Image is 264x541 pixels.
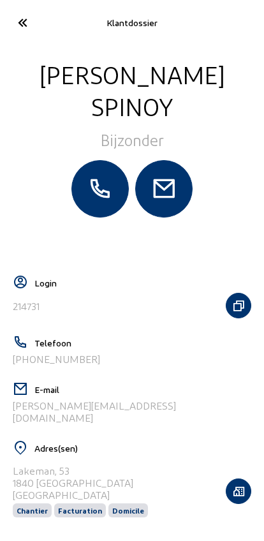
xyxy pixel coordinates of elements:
[13,477,150,489] div: 1840 [GEOGRAPHIC_DATA]
[13,300,40,312] div: 214731
[112,506,144,515] span: Domicile
[34,443,251,454] h5: Adres(sen)
[13,58,251,90] div: [PERSON_NAME]
[13,464,150,477] div: Lakeman, 53
[13,489,150,501] div: [GEOGRAPHIC_DATA]
[13,90,251,122] div: Spinoy
[44,17,220,28] div: Klantdossier
[13,131,251,149] div: Bijzonder
[34,278,251,288] h5: Login
[58,506,102,515] span: Facturation
[34,384,251,395] h5: E-mail
[13,353,100,365] div: [PHONE_NUMBER]
[17,506,48,515] span: Chantier
[13,399,251,424] div: [PERSON_NAME][EMAIL_ADDRESS][DOMAIN_NAME]
[34,337,251,348] h5: Telefoon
